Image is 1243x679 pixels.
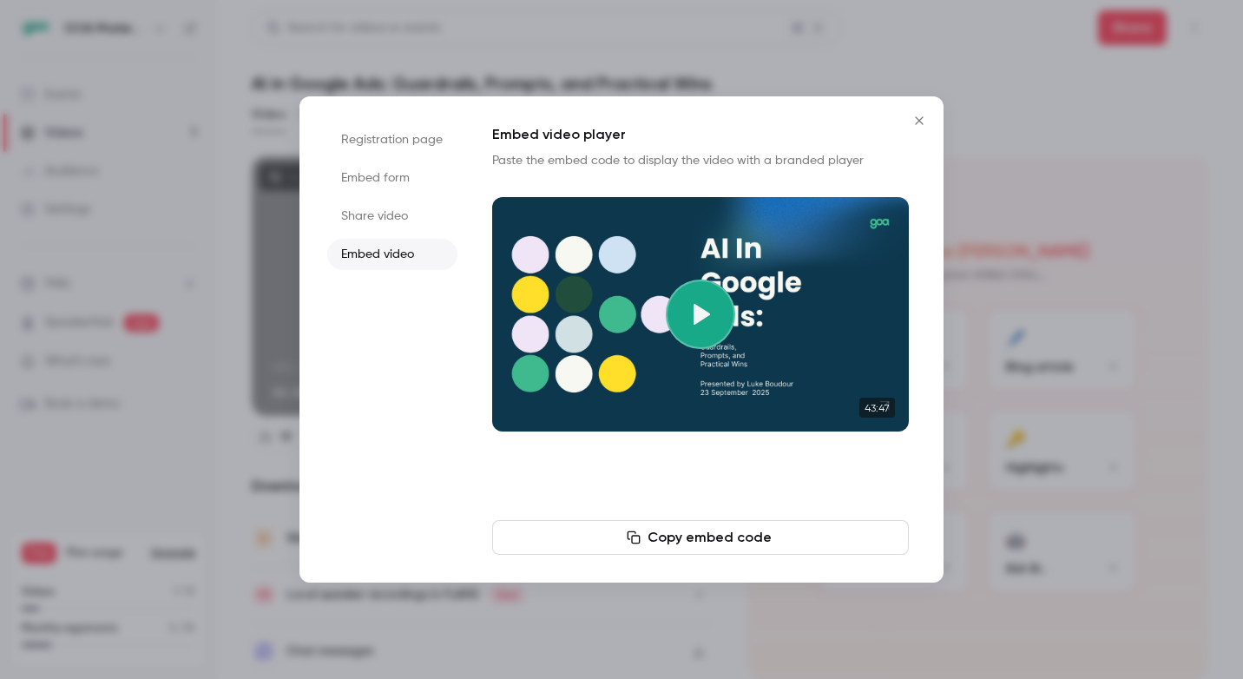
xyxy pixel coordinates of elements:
time: 43:47 [859,398,895,418]
li: Embed video [327,239,457,270]
li: Registration page [327,124,457,155]
li: Embed form [327,162,457,194]
button: Close [902,103,937,138]
section: Cover [492,197,909,432]
button: Play video [666,280,735,349]
h1: Embed video player [492,124,909,145]
button: Copy embed code [492,520,909,555]
li: Share video [327,201,457,232]
p: Paste the embed code to display the video with a branded player [492,152,909,169]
